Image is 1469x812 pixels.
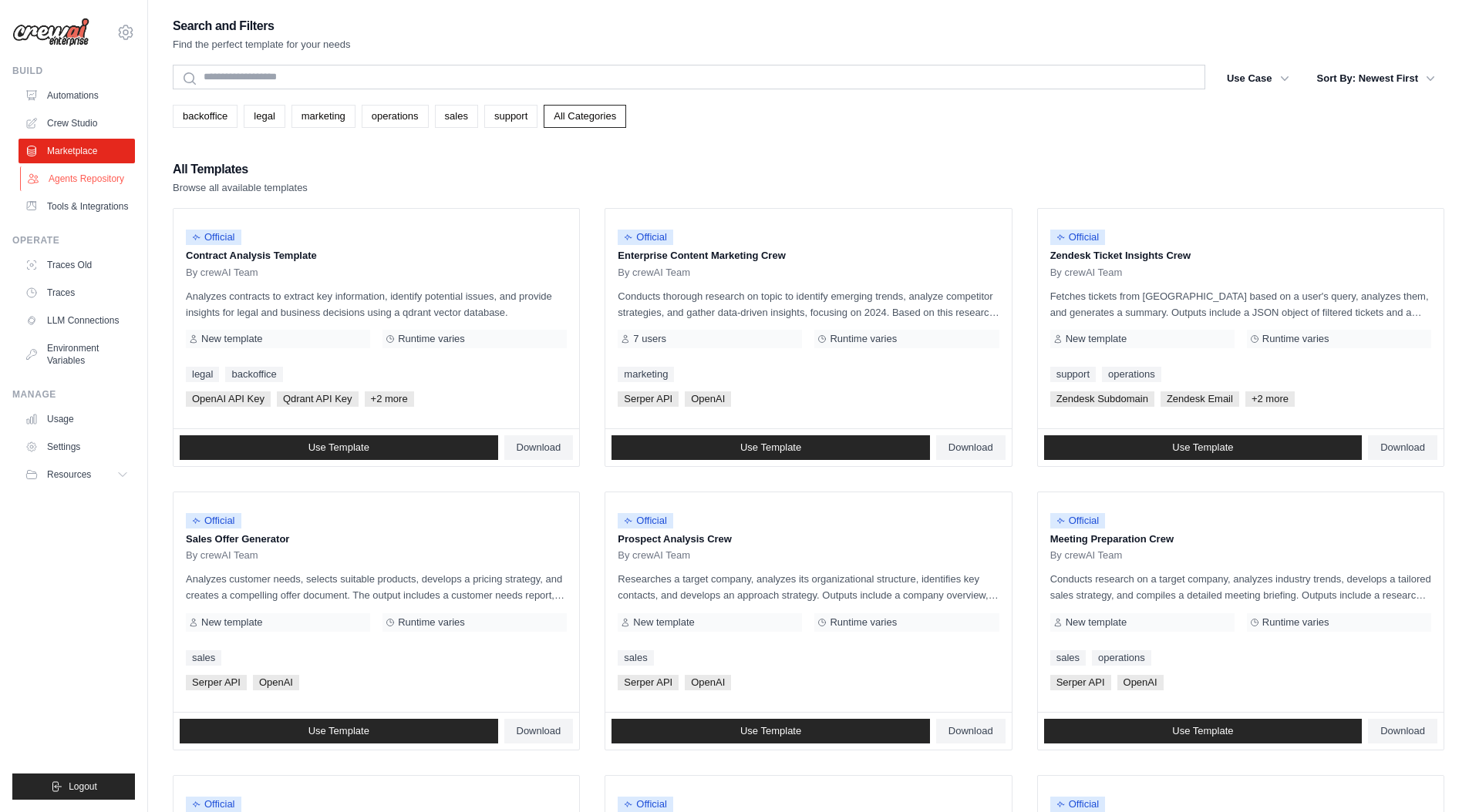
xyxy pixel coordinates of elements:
a: sales [186,650,221,666]
p: Sales Offer Generator [186,532,567,547]
span: Official [1050,230,1106,245]
a: Traces [19,280,135,305]
a: Use Template [180,719,498,743]
a: operations [1092,650,1151,666]
span: Use Template [1172,441,1233,454]
span: Official [1050,797,1106,812]
a: Traces Old [19,253,135,277]
span: By crewAI Team [618,267,690,279]
img: Logo [12,18,89,47]
span: Zendesk Email [1161,391,1239,407]
a: Download [936,435,1006,460]
span: New template [1066,333,1127,345]
p: Find the perfect template for your needs [173,37,351,52]
a: Settings [19,435,135,459]
p: Researches a target company, analyzes its organizational structure, identifies key contacts, and ... [618,571,999,603]
a: sales [618,650,653,666]
a: All Categories [544,105,626,128]
a: marketing [291,105,355,128]
div: Manage [12,388,135,401]
span: By crewAI Team [618,549,690,562]
span: Use Template [308,441,369,454]
span: Serper API [618,675,679,690]
span: Download [948,441,993,454]
span: Zendesk Subdomain [1050,391,1154,407]
span: Official [186,513,241,528]
span: Resources [47,468,91,481]
p: Fetches tickets from [GEOGRAPHIC_DATA] based on a user's query, analyzes them, and generates a su... [1050,288,1431,320]
span: By crewAI Team [186,549,258,562]
p: Browse all available templates [173,180,308,196]
button: Resources [19,462,135,487]
p: Enterprise Content Marketing Crew [618,248,999,263]
a: Environment Variables [19,336,135,373]
a: Download [504,719,574,743]
a: backoffice [173,105,238,128]
p: Analyzes customer needs, selects suitable products, develops a pricing strategy, and creates a co... [186,571,567,603]
span: OpenAI [253,675,299,690]
span: Download [948,725,993,737]
p: Meeting Preparation Crew [1050,532,1431,547]
span: +2 more [365,391,414,407]
span: Official [618,230,673,245]
a: Download [504,435,574,460]
span: Download [1380,725,1425,737]
span: Use Template [740,441,801,454]
a: Download [936,719,1006,743]
span: OpenAI [685,675,731,690]
span: Runtime varies [1262,333,1329,345]
span: Serper API [618,391,679,407]
a: support [484,105,537,128]
span: Qdrant API Key [277,391,359,407]
a: backoffice [225,367,282,382]
button: Sort By: Newest First [1308,65,1444,92]
span: New template [1066,616,1127,629]
span: New template [633,616,694,629]
a: Download [1368,435,1437,460]
a: Use Template [1044,435,1363,460]
p: Conducts thorough research on topic to identify emerging trends, analyze competitor strategies, a... [618,288,999,320]
a: Use Template [1044,719,1363,743]
span: Official [1050,513,1106,528]
span: New template [201,333,262,345]
span: OpenAI [1117,675,1164,690]
a: Automations [19,83,135,108]
a: operations [362,105,429,128]
h2: All Templates [173,159,308,180]
span: Logout [69,780,97,793]
a: legal [186,367,219,382]
p: Prospect Analysis Crew [618,532,999,547]
a: Agents Repository [20,166,136,191]
div: Operate [12,234,135,247]
button: Use Case [1218,65,1299,92]
span: Official [618,513,673,528]
a: Use Template [612,435,930,460]
a: Crew Studio [19,111,135,136]
span: By crewAI Team [1050,549,1123,562]
span: Official [186,797,241,812]
a: Usage [19,407,135,431]
h2: Search and Filters [173,15,351,37]
span: Serper API [186,675,247,690]
span: Serper API [1050,675,1111,690]
a: Use Template [180,435,498,460]
span: Runtime varies [830,333,897,345]
a: sales [1050,650,1086,666]
a: support [1050,367,1096,382]
span: Runtime varies [398,333,465,345]
div: Build [12,65,135,77]
span: 7 users [633,333,666,345]
span: New template [201,616,262,629]
span: OpenAI API Key [186,391,271,407]
span: +2 more [1245,391,1295,407]
p: Analyzes contracts to extract key information, identify potential issues, and provide insights fo... [186,288,567,320]
span: By crewAI Team [1050,267,1123,279]
span: Runtime varies [1262,616,1329,629]
span: Use Template [740,725,801,737]
span: By crewAI Team [186,267,258,279]
a: Use Template [612,719,930,743]
span: Official [618,797,673,812]
a: marketing [618,367,674,382]
span: Download [517,725,561,737]
span: Use Template [1172,725,1233,737]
